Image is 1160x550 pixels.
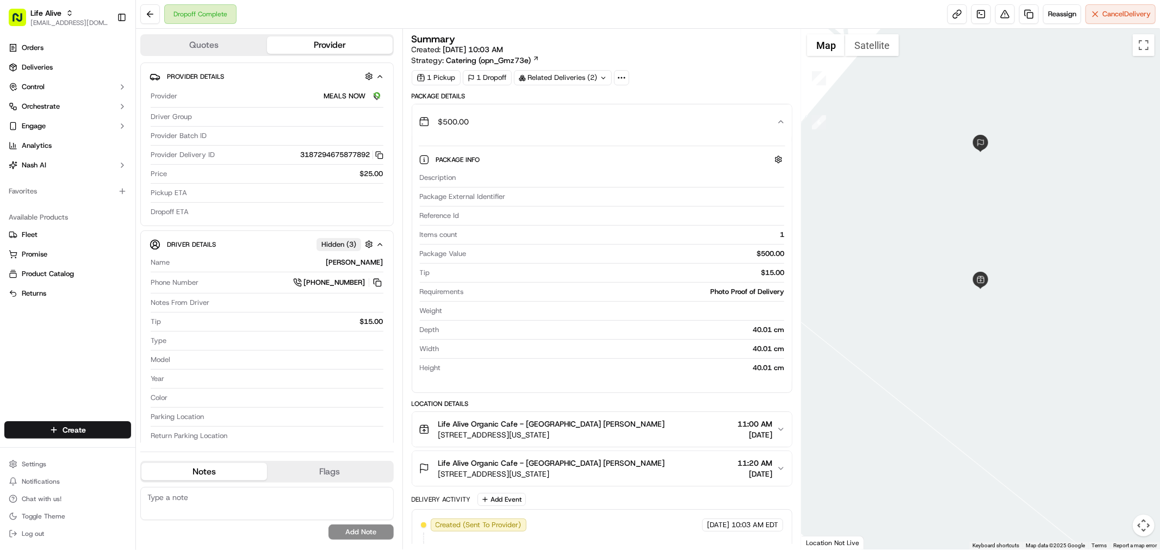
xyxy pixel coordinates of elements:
[438,418,665,429] span: Life Alive Organic Cafe - [GEOGRAPHIC_DATA] [PERSON_NAME]
[845,34,899,56] button: Show satellite imagery
[4,246,131,263] button: Promise
[301,150,383,160] button: 3187294675877892
[707,520,729,530] span: [DATE]
[4,4,113,30] button: Life Alive[EMAIL_ADDRESS][DOMAIN_NAME]
[420,363,441,373] span: Height
[436,520,522,530] span: Created (Sent To Provider)
[412,451,792,486] button: Life Alive Organic Cafe - [GEOGRAPHIC_DATA] [PERSON_NAME][STREET_ADDRESS][US_STATE]11:20 AM[DATE]
[420,325,439,335] span: Depth
[185,107,198,120] button: Start new chat
[77,184,132,192] a: Powered byPylon
[151,317,161,327] span: Tip
[420,173,456,183] span: Description
[807,34,845,56] button: Show street map
[737,418,772,429] span: 11:00 AM
[4,209,131,226] div: Available Products
[737,468,772,479] span: [DATE]
[370,90,383,103] img: melas_now_logo.png
[1048,9,1076,19] span: Reassign
[150,67,384,85] button: Provider Details
[167,240,216,249] span: Driver Details
[22,62,53,72] span: Deliveries
[4,491,131,507] button: Chat with us!
[37,104,178,115] div: Start new chat
[151,412,204,422] span: Parking Location
[420,287,464,297] span: Requirements
[11,104,30,123] img: 1736555255976-a54dd68f-1ca7-489b-9aae-adbdc363a1c4
[151,91,177,101] span: Provider
[420,268,430,278] span: Tip
[267,463,393,480] button: Flags
[22,158,83,168] span: Knowledge Base
[514,70,612,85] div: Related Deliveries (2)
[812,71,826,85] div: 7
[438,458,665,468] span: Life Alive Organic Cafe - [GEOGRAPHIC_DATA] [PERSON_NAME]
[1043,4,1081,24] button: Reassign
[141,463,267,480] button: Notes
[30,18,108,27] span: [EMAIL_ADDRESS][DOMAIN_NAME]
[4,39,131,57] a: Orders
[468,287,784,297] div: Photo Proof of Delivery
[30,8,61,18] button: Life Alive
[103,158,175,168] span: API Documentation
[1133,34,1155,56] button: Toggle fullscreen view
[9,230,127,240] a: Fleet
[22,43,44,53] span: Orders
[445,363,784,373] div: 40.01 cm
[462,230,784,240] div: 1
[151,258,170,267] span: Name
[22,249,47,259] span: Promise
[151,112,192,122] span: Driver Group
[151,131,207,141] span: Provider Batch ID
[438,116,469,127] span: $500.00
[165,317,383,327] div: $15.00
[151,150,215,160] span: Provider Delivery ID
[151,298,209,308] span: Notes From Driver
[737,429,772,440] span: [DATE]
[22,160,46,170] span: Nash AI
[22,512,65,521] span: Toggle Theme
[151,188,187,198] span: Pickup ETA
[972,542,1019,549] button: Keyboard shortcuts
[412,104,792,139] button: $500.00
[443,45,504,54] span: [DATE] 10:03 AM
[11,43,198,61] p: Welcome 👋
[412,139,792,392] div: $500.00
[4,117,131,135] button: Engage
[444,325,784,335] div: 40.01 cm
[321,240,356,249] span: Hidden ( 3 )
[1133,515,1155,536] button: Map camera controls
[1102,9,1151,19] span: Cancel Delivery
[446,55,539,66] a: Catering (opn_Gmz73e)
[435,268,784,278] div: $15.00
[812,115,826,129] div: 6
[446,55,531,66] span: Catering (opn_Gmz73e)
[11,11,33,33] img: Nash
[412,495,471,504] div: Delivery Activity
[477,493,526,506] button: Add Event
[22,121,46,131] span: Engage
[267,36,393,54] button: Provider
[420,192,506,202] span: Package External Identifier
[151,278,198,287] span: Phone Number
[412,44,504,55] span: Created:
[4,78,131,96] button: Control
[22,102,60,111] span: Orchestrate
[22,82,45,92] span: Control
[412,55,539,66] div: Strategy:
[11,159,20,167] div: 📗
[438,468,665,479] span: [STREET_ADDRESS][US_STATE]
[151,169,167,179] span: Price
[22,460,46,468] span: Settings
[9,289,127,298] a: Returns
[412,92,792,101] div: Package Details
[436,155,482,164] span: Package Info
[420,344,439,354] span: Width
[4,285,131,302] button: Returns
[412,70,461,85] div: 1 Pickup
[444,344,784,354] div: 40.01 cm
[420,211,460,221] span: Reference Id
[4,59,131,76] a: Deliveries
[63,424,86,435] span: Create
[412,34,456,44] h3: Summary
